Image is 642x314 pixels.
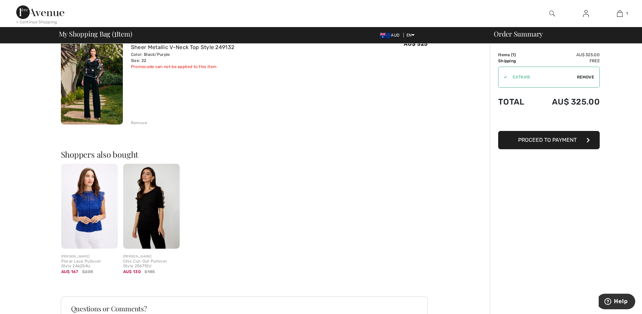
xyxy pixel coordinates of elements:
span: 1 [114,29,116,38]
div: [PERSON_NAME] [123,254,180,259]
div: Remove [131,120,148,126]
input: Promo code [507,67,577,87]
div: [PERSON_NAME] [61,254,118,259]
img: search the website [549,9,555,18]
img: Chic Cut-Out Pullover Style 256710U [123,164,180,249]
span: $238 [82,269,93,275]
td: AU$ 325.00 [534,90,600,113]
span: AU$ 325 [404,41,427,47]
span: Remove [577,74,594,80]
td: Shipping [498,58,534,64]
h3: Questions or Comments? [71,305,418,312]
button: Proceed to Payment [498,131,600,149]
iframe: PayPal [498,113,600,129]
td: Items ( ) [498,52,534,58]
img: My Info [583,9,589,18]
span: 1 [512,52,514,57]
span: EN [406,33,415,38]
div: ✔ [499,74,507,80]
td: Total [498,90,534,113]
td: AU$ 325.00 [534,52,600,58]
img: My Bag [617,9,623,18]
div: Order Summary [486,30,638,37]
div: Floral Lace Pullover Style 246254U [61,259,118,269]
iframe: Opens a widget where you can find more information [599,294,635,311]
div: Promocode can not be applied to this item [131,64,234,70]
span: AU$ 167 [61,269,79,274]
div: < Continue Shopping [16,19,57,25]
img: Australian Dollar [380,33,391,38]
a: Sign In [578,9,594,18]
td: Free [534,58,600,64]
span: 1 [626,10,628,17]
span: AUD [380,33,402,38]
span: Proceed to Payment [518,137,577,143]
a: Sheer Metallic V-Neck Top Style 249132 [131,44,234,50]
img: Sheer Metallic V-Neck Top Style 249132 [61,31,123,125]
img: Floral Lace Pullover Style 246254U [61,164,118,249]
a: 1 [603,9,636,18]
img: 1ère Avenue [16,5,64,19]
div: Color: Black/Purple Size: 22 [131,51,234,64]
h2: Shoppers also bought [61,150,433,158]
span: My Shopping Bag ( Item) [59,30,132,37]
span: $185 [145,269,155,275]
div: Chic Cut-Out Pullover Style 256710U [123,259,180,269]
span: AU$ 130 [123,269,141,274]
